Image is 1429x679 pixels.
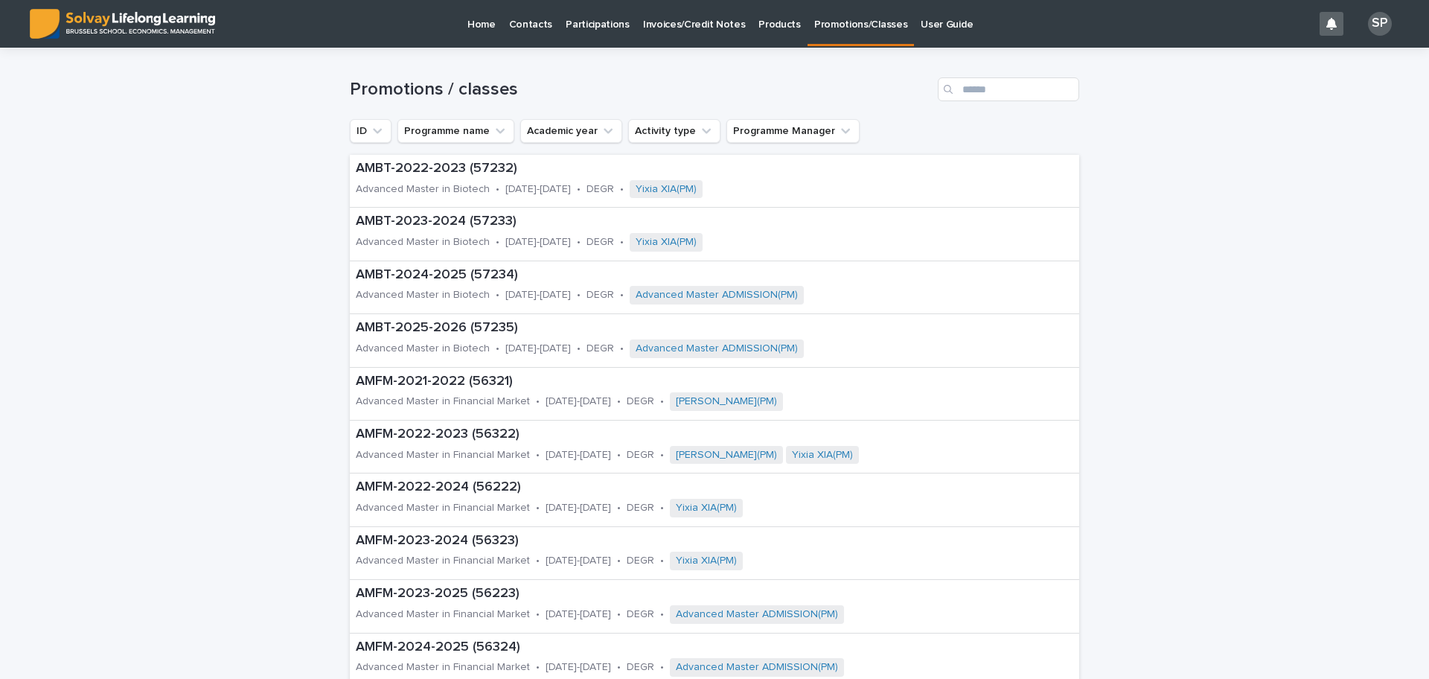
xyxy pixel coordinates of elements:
p: Advanced Master in Financial Market [356,608,530,621]
p: Advanced Master in Biotech [356,289,490,302]
p: [DATE]-[DATE] [546,661,611,674]
p: • [660,449,664,462]
p: • [536,555,540,567]
p: AMFM-2023-2025 (56223) [356,586,1011,602]
p: Advanced Master in Financial Market [356,449,530,462]
div: SP [1368,12,1392,36]
p: AMFM-2022-2023 (56322) [356,427,1026,443]
p: • [660,395,664,408]
p: • [660,502,664,514]
p: AMFM-2024-2025 (56324) [356,640,1011,656]
p: Advanced Master in Financial Market [356,661,530,674]
p: • [536,395,540,408]
p: • [617,395,621,408]
button: Programme name [397,119,514,143]
a: Yixia XIA(PM) [676,502,737,514]
p: [DATE]-[DATE] [505,236,571,249]
p: • [620,342,624,355]
p: • [620,236,624,249]
p: • [496,342,499,355]
p: [DATE]-[DATE] [546,395,611,408]
p: AMFM-2022-2024 (56222) [356,479,911,496]
h1: Promotions / classes [350,79,932,101]
p: • [617,449,621,462]
p: • [496,183,499,196]
p: DEGR [627,608,654,621]
p: • [617,608,621,621]
a: Advanced Master ADMISSION(PM) [676,608,838,621]
a: Yixia XIA(PM) [636,236,697,249]
p: [DATE]-[DATE] [505,183,571,196]
p: DEGR [586,289,614,302]
p: DEGR [627,661,654,674]
p: • [496,289,499,302]
a: AMBT-2023-2024 (57233)Advanced Master in Biotech•[DATE]-[DATE]•DEGR•Yixia XIA(PM) [350,208,1079,261]
p: • [536,608,540,621]
a: [PERSON_NAME](PM) [676,449,777,462]
p: [DATE]-[DATE] [546,449,611,462]
p: Advanced Master in Biotech [356,183,490,196]
a: AMFM-2023-2024 (56323)Advanced Master in Financial Market•[DATE]-[DATE]•DEGR•Yixia XIA(PM) [350,527,1079,580]
a: Yixia XIA(PM) [792,449,853,462]
button: Activity type [628,119,720,143]
a: Advanced Master ADMISSION(PM) [636,289,798,302]
p: DEGR [586,183,614,196]
p: AMBT-2024-2025 (57234) [356,267,969,284]
a: AMFM-2022-2024 (56222)Advanced Master in Financial Market•[DATE]-[DATE]•DEGR•Yixia XIA(PM) [350,474,1079,526]
p: • [660,555,664,567]
p: DEGR [586,342,614,355]
img: ED0IkcNQHGZZMpCVrDht [30,9,215,39]
a: Yixia XIA(PM) [636,183,697,196]
p: AMBT-2023-2024 (57233) [356,214,866,230]
a: [PERSON_NAME](PM) [676,395,777,408]
button: Programme Manager [726,119,860,143]
p: • [496,236,499,249]
a: Advanced Master ADMISSION(PM) [676,661,838,674]
p: [DATE]-[DATE] [505,342,571,355]
p: [DATE]-[DATE] [546,502,611,514]
a: AMFM-2021-2022 (56321)Advanced Master in Financial Market•[DATE]-[DATE]•DEGR•[PERSON_NAME](PM) [350,368,1079,421]
p: • [577,289,581,302]
button: Academic year [520,119,622,143]
a: AMBT-2025-2026 (57235)Advanced Master in Biotech•[DATE]-[DATE]•DEGR•Advanced Master ADMISSION(PM) [350,314,1079,367]
p: [DATE]-[DATE] [505,289,571,302]
p: Advanced Master in Financial Market [356,555,530,567]
p: • [577,183,581,196]
p: DEGR [627,395,654,408]
a: AMBT-2024-2025 (57234)Advanced Master in Biotech•[DATE]-[DATE]•DEGR•Advanced Master ADMISSION(PM) [350,261,1079,314]
p: • [617,502,621,514]
p: DEGR [627,449,654,462]
p: • [536,449,540,462]
a: Advanced Master ADMISSION(PM) [636,342,798,355]
p: • [660,608,664,621]
p: AMBT-2025-2026 (57235) [356,320,969,337]
p: [DATE]-[DATE] [546,608,611,621]
a: AMFM-2023-2025 (56223)Advanced Master in Financial Market•[DATE]-[DATE]•DEGR•Advanced Master ADMI... [350,580,1079,633]
p: [DATE]-[DATE] [546,555,611,567]
p: • [620,289,624,302]
p: Advanced Master in Biotech [356,236,490,249]
p: • [617,661,621,674]
p: • [536,502,540,514]
button: ID [350,119,391,143]
a: AMBT-2022-2023 (57232)Advanced Master in Biotech•[DATE]-[DATE]•DEGR•Yixia XIA(PM) [350,155,1079,208]
p: • [617,555,621,567]
p: • [577,342,581,355]
p: DEGR [586,236,614,249]
p: AMFM-2021-2022 (56321) [356,374,943,390]
p: Advanced Master in Financial Market [356,395,530,408]
a: Yixia XIA(PM) [676,555,737,567]
p: AMFM-2023-2024 (56323) [356,533,909,549]
a: AMFM-2022-2023 (56322)Advanced Master in Financial Market•[DATE]-[DATE]•DEGR•[PERSON_NAME](PM) Yi... [350,421,1079,474]
p: • [660,661,664,674]
p: Advanced Master in Financial Market [356,502,530,514]
p: DEGR [627,502,654,514]
p: • [536,661,540,674]
p: AMBT-2022-2023 (57232) [356,161,867,177]
p: DEGR [627,555,654,567]
p: • [620,183,624,196]
p: • [577,236,581,249]
p: Advanced Master in Biotech [356,342,490,355]
input: Search [938,77,1079,101]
